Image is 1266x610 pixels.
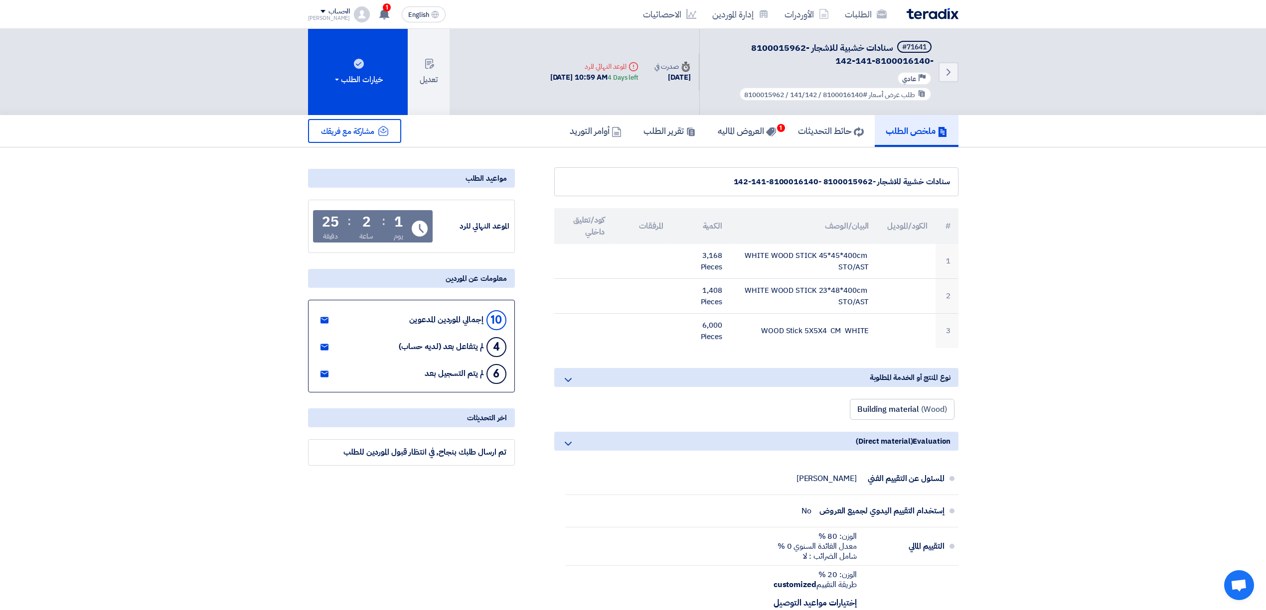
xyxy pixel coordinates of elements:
[633,115,707,147] a: تقرير الطلب
[718,125,776,136] h5: العروض الماليه
[857,403,919,415] span: Building material
[486,337,506,357] div: 4
[751,41,934,67] span: سنادات خشبية للاشجار -8100015962 -8100016140-141-142
[777,2,837,26] a: الأوردرات
[643,125,696,136] h5: تقرير الطلب
[707,115,787,147] a: العروض الماليه1
[730,208,877,244] th: البيان/الوصف
[573,598,856,609] h6: إختيارات مواعيد التوصيل
[654,61,690,72] div: صدرت في
[308,15,350,21] div: [PERSON_NAME]
[328,7,350,16] div: الحساب
[875,115,958,147] a: ملخص الطلب
[486,364,506,384] div: 6
[936,314,958,349] td: 3
[865,467,945,490] div: المسئول عن التقييم الفني
[774,579,816,591] b: customized
[778,531,857,541] div: الوزن: 80 %
[550,61,638,72] div: الموعد النهائي للرد
[787,115,875,147] a: حائط التحديثات
[744,90,867,100] span: #8100016140 / 141/142 / 8100015962
[902,74,916,84] span: عادي
[730,314,877,349] td: WOOD Stick 5X5X4 CM WHITE
[409,315,483,325] div: إجمالي الموردين المدعوين
[308,169,515,188] div: مواعيد الطلب
[730,279,877,314] td: WHITE WOOD STICK 23*48*400cm STO/AST
[354,6,370,22] img: profile_test.png
[563,176,950,188] div: سنادات خشبية للاشجار -8100015962 -8100016140-141-142
[362,215,371,229] div: 2
[856,436,913,447] span: (Direct material)
[712,41,934,67] h5: سنادات خشبية للاشجار -8100015962 -8100016140-141-142
[322,215,339,229] div: 25
[635,2,704,26] a: الاحصائيات
[936,208,958,244] th: #
[730,244,877,279] td: WHITE WOOD STICK 45*45*400cm STO/AST
[907,8,958,19] img: Teradix logo
[936,244,958,279] td: 1
[435,221,509,232] div: الموعد النهائي للرد
[608,73,638,83] div: 4 Days left
[877,208,936,244] th: الكود/الموديل
[671,244,730,279] td: 3,168 Pieces
[777,124,785,132] span: 1
[394,215,403,229] div: 1
[359,231,374,242] div: ساعة
[671,279,730,314] td: 1,408 Pieces
[869,90,915,100] span: طلب عرض أسعار
[308,408,515,427] div: اخر التحديثات
[347,212,351,230] div: :
[573,580,856,590] div: طريقة التقييم
[796,474,857,484] div: [PERSON_NAME]
[671,208,730,244] th: الكمية
[486,310,506,330] div: 10
[837,2,895,26] a: الطلبات
[394,231,403,242] div: يوم
[573,570,856,580] div: الوزن: 20 %
[778,541,857,551] div: معدل الفائدة السنوي 0 %
[704,2,777,26] a: إدارة الموردين
[801,506,811,516] div: No
[613,208,671,244] th: المرفقات
[865,534,945,558] div: التقييم المالي
[902,44,927,51] div: #71641
[819,499,945,523] div: إستخدام التقييم اليدوي لجميع العروض
[921,403,947,415] span: (Wood)
[382,212,385,230] div: :
[550,72,638,83] div: [DATE] 10:59 AM
[425,369,483,378] div: لم يتم التسجيل بعد
[308,269,515,288] div: معلومات عن الموردين
[383,3,391,11] span: 1
[333,74,383,86] div: خيارات الطلب
[408,29,450,115] button: تعديل
[308,29,408,115] button: خيارات الطلب
[671,314,730,349] td: 6,000 Pieces
[408,11,429,18] span: English
[778,551,857,561] div: شامل الضرائب : لا
[936,279,958,314] td: 2
[1224,570,1254,600] div: Open chat
[402,6,446,22] button: English
[886,125,948,136] h5: ملخص الطلب
[559,115,633,147] a: أوامر التوريد
[913,436,950,447] span: Evaluation
[554,208,613,244] th: كود/تعليق داخلي
[343,448,506,457] div: تم ارسال طلبك بنجاح, في انتظار قبول الموردين للطلب
[870,372,950,383] span: نوع المنتج أو الخدمة المطلوبة
[399,342,483,352] div: لم يتفاعل بعد (لديه حساب)
[323,231,338,242] div: دقيقة
[570,125,622,136] h5: أوامر التوريد
[654,72,690,83] div: [DATE]
[798,125,864,136] h5: حائط التحديثات
[321,125,375,137] span: مشاركة مع فريقك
